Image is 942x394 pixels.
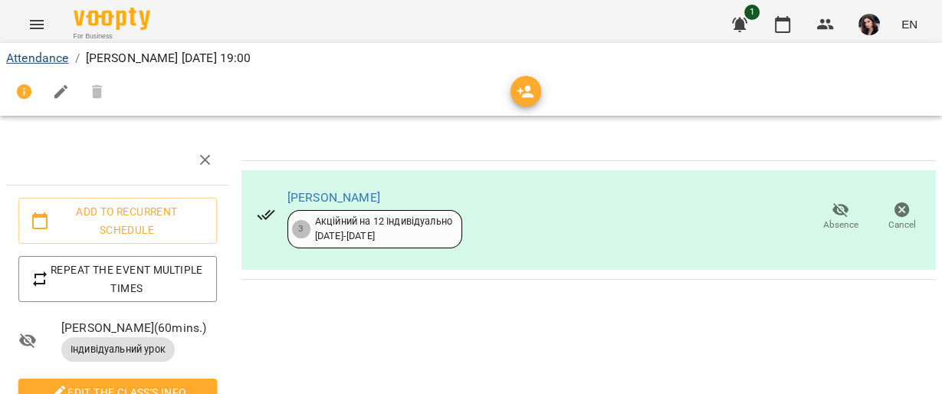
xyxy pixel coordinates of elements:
[895,10,924,38] button: EN
[287,190,380,205] a: [PERSON_NAME]
[74,49,79,67] li: /
[292,220,310,238] div: 3
[18,6,55,43] button: Menu
[86,49,251,67] p: [PERSON_NAME] [DATE] 19:00
[18,256,217,302] button: Repeat the event multiple times
[74,31,150,41] span: For Business
[901,16,917,32] span: EN
[871,195,933,238] button: Cancel
[31,202,205,239] span: Add to recurrent schedule
[823,218,858,231] span: Absence
[888,218,916,231] span: Cancel
[61,343,175,356] span: Індивідуальний урок
[6,49,936,67] nav: breadcrumb
[61,319,217,337] span: [PERSON_NAME] ( 60 mins. )
[74,8,150,30] img: Voopty Logo
[858,14,880,35] img: 510309f666da13b420957bb22b21c8b5.jpg
[744,5,760,20] span: 1
[6,51,68,65] a: Attendance
[315,215,452,243] div: Акційний на 12 Індивідуально [DATE] - [DATE]
[810,195,871,238] button: Absence
[18,198,217,244] button: Add to recurrent schedule
[31,261,205,297] span: Repeat the event multiple times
